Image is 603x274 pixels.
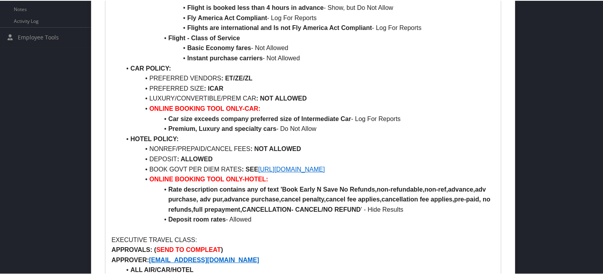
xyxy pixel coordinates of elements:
[130,135,178,142] strong: HOTEL POLICY:
[168,125,276,131] strong: Premium, Luxury and specialty cars
[168,115,351,121] strong: Car size exceeds company preferred size of Intermediate Car
[204,84,223,91] strong: : ICAR
[121,164,494,174] li: BOOK GOVT PER DIEM RATES
[187,14,267,21] strong: Fly America Act Compliant
[121,113,494,123] li: - Log For Reports
[250,145,301,151] strong: : NOT ALLOWED
[221,246,223,252] strong: )
[149,104,260,111] strong: ONLINE BOOKING TOOL ONLY-CAR:
[177,155,213,162] strong: : ALLOWED
[121,93,494,103] li: LUXURY/CONVERTIBLE/PREM CAR
[121,2,494,12] li: - Show, but Do Not Allow
[111,234,494,244] p: EXECUTIVE TRAVEL CLASS:
[121,143,494,153] li: NONREF/PREPAID/CANCEL FEES
[221,74,253,81] strong: : ET/ZE/ZL
[130,266,193,272] strong: ALL AIR/CAR/HOTEL
[121,83,494,93] li: PREFERRED SIZE
[111,246,156,252] strong: APPROVALS: (
[187,24,372,30] strong: Flights are international and Is not Fly America Act Compliant
[121,42,494,52] li: - Not Allowed
[121,52,494,63] li: - Not Allowed
[121,22,494,32] li: - Log For Reports
[187,44,251,50] strong: Basic Economy fares
[121,73,494,83] li: PREFERRED VENDORS
[258,165,325,172] a: [URL][DOMAIN_NAME]
[156,246,221,252] strong: SEND TO COMPLEAT
[149,256,259,263] a: [EMAIL_ADDRESS][DOMAIN_NAME]
[121,184,494,214] li: ' - Hide Results
[168,215,226,222] strong: Deposit room rates
[187,54,262,61] strong: Instant purchase carriers
[242,165,258,172] strong: : SEE
[111,256,149,263] strong: APPROVER:
[121,12,494,22] li: - Log For Reports
[256,94,307,101] strong: : NOT ALLOWED
[187,4,324,10] strong: Flight is booked less than 4 hours in advance
[121,153,494,164] li: DEPOSIT
[149,175,268,182] strong: ONLINE BOOKING TOOL ONLY-HOTEL:
[130,64,171,71] strong: CAR POLICY:
[121,214,494,224] li: - Allowed
[168,185,492,212] strong: Rate description contains any of text 'Book Early N Save No Refunds,non-refundable,non-ref,advanc...
[168,34,240,41] strong: Flight - Class of Service
[121,123,494,133] li: - Do Not Allow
